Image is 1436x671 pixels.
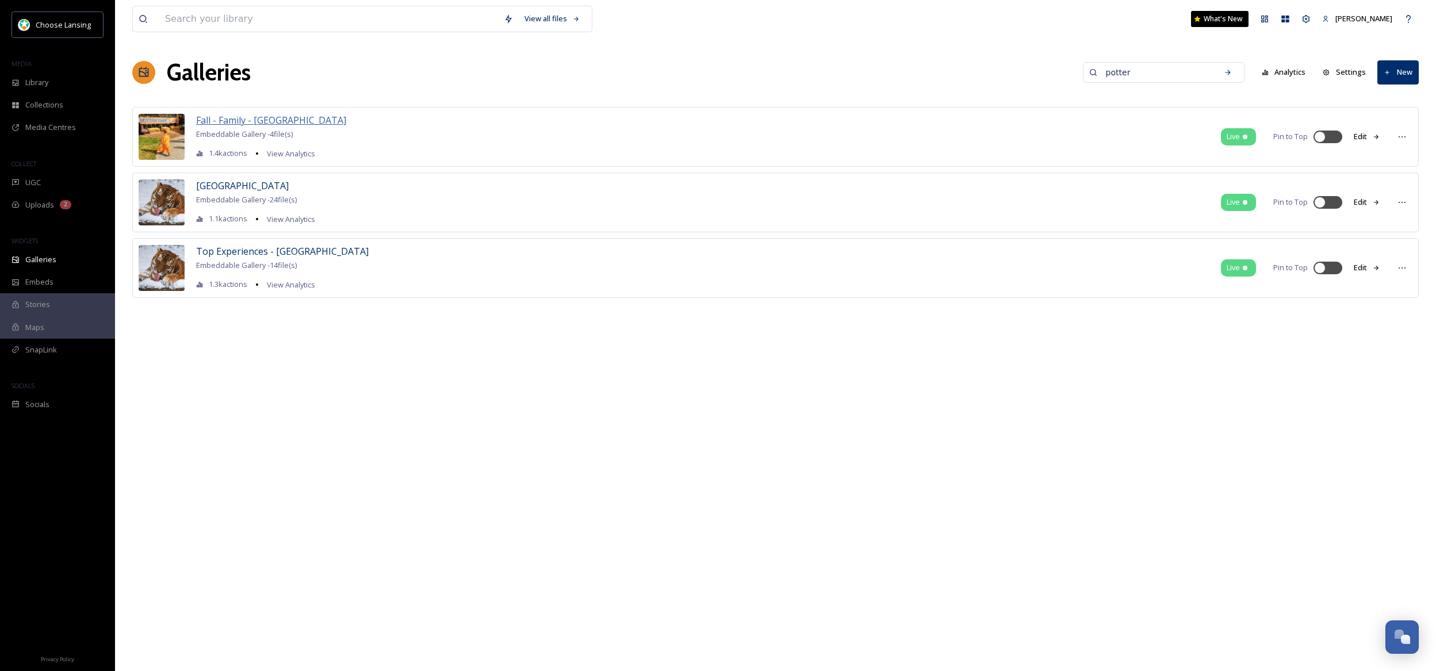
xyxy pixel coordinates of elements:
[18,19,30,30] img: logo.jpeg
[139,114,185,160] img: 0eb8f8df-7eda-4277-b3df-45bc1a115660.jpg
[1227,197,1240,208] span: Live
[209,279,247,290] span: 1.3k actions
[25,99,63,110] span: Collections
[25,344,57,355] span: SnapLink
[1227,131,1240,142] span: Live
[1256,61,1312,83] button: Analytics
[1273,131,1308,142] span: Pin to Top
[267,148,315,159] span: View Analytics
[25,299,50,310] span: Stories
[209,148,247,159] span: 1.4k actions
[25,177,41,188] span: UGC
[261,147,315,160] a: View Analytics
[1385,620,1419,654] button: Open Chat
[196,260,297,270] span: Embeddable Gallery - 14 file(s)
[1256,61,1318,83] a: Analytics
[25,77,48,88] span: Library
[1317,61,1372,83] button: Settings
[196,129,293,139] span: Embeddable Gallery - 4 file(s)
[41,651,74,665] a: Privacy Policy
[139,179,185,225] img: cb1065be-88d4-4e0c-a87b-00251df2f39f.jpg
[1273,262,1308,273] span: Pin to Top
[12,159,36,168] span: COLLECT
[36,20,91,30] span: Choose Lansing
[519,7,586,30] a: View all files
[196,179,289,192] span: [GEOGRAPHIC_DATA]
[25,122,76,133] span: Media Centres
[1100,61,1212,84] input: Search
[12,236,38,245] span: WIDGETS
[12,381,35,390] span: SOCIALS
[267,214,315,224] span: View Analytics
[1348,191,1386,213] button: Edit
[167,55,251,90] a: Galleries
[60,200,71,209] div: 2
[1317,61,1377,83] a: Settings
[267,279,315,290] span: View Analytics
[1348,125,1386,148] button: Edit
[1273,197,1308,208] span: Pin to Top
[1377,60,1419,84] button: New
[1316,7,1398,30] a: [PERSON_NAME]
[25,254,56,265] span: Galleries
[139,245,185,291] img: cb1065be-88d4-4e0c-a87b-00251df2f39f.jpg
[1191,11,1249,27] a: What's New
[159,6,498,32] input: Search your library
[41,655,74,663] span: Privacy Policy
[261,212,315,226] a: View Analytics
[1335,13,1392,24] span: [PERSON_NAME]
[196,245,369,258] span: Top Experiences - [GEOGRAPHIC_DATA]
[25,322,44,333] span: Maps
[196,194,297,205] span: Embeddable Gallery - 24 file(s)
[209,213,247,224] span: 1.1k actions
[196,114,346,126] span: Fall - Family - [GEOGRAPHIC_DATA]
[1227,262,1240,273] span: Live
[25,399,49,410] span: Socials
[261,278,315,292] a: View Analytics
[1348,256,1386,279] button: Edit
[25,277,53,287] span: Embeds
[25,200,54,210] span: Uploads
[12,59,32,68] span: MEDIA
